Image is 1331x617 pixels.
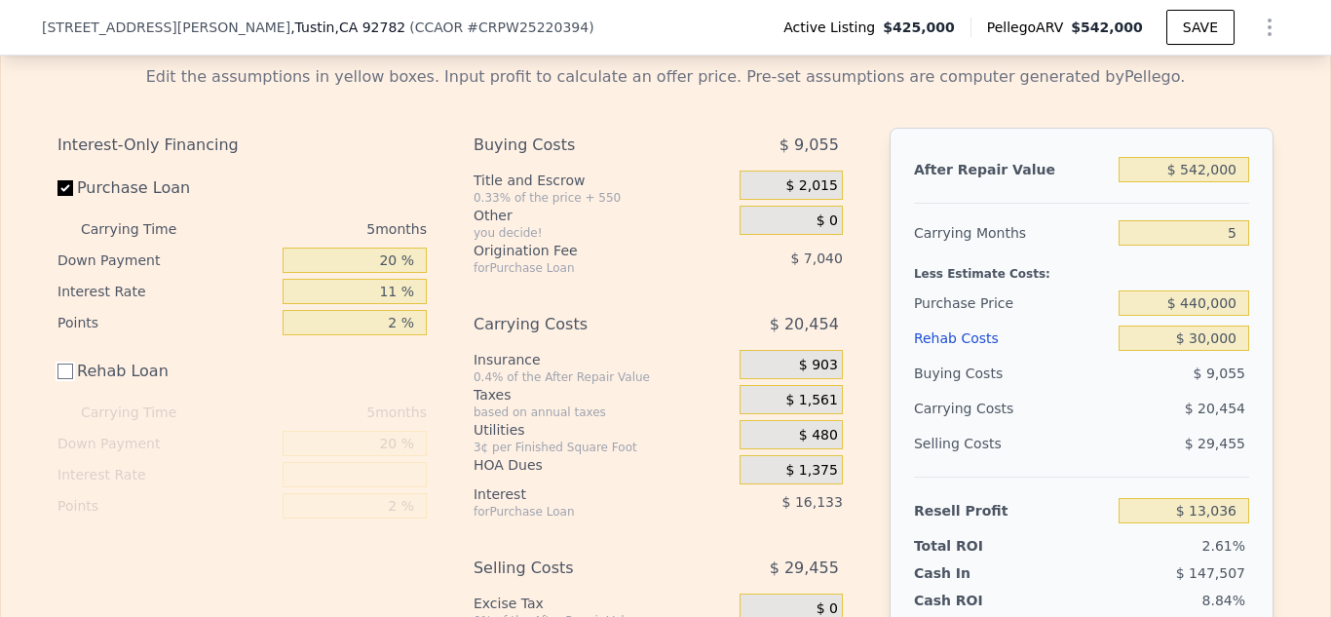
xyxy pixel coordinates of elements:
[415,19,464,35] span: CCAOR
[785,177,837,195] span: $ 2,015
[474,225,732,241] div: you decide!
[782,494,843,510] span: $ 16,133
[770,551,839,586] span: $ 29,455
[467,19,589,35] span: # CRPW25220394
[474,504,691,520] div: for Purchase Loan
[81,397,208,428] div: Carrying Time
[1185,401,1245,416] span: $ 20,454
[334,19,405,35] span: , CA 92782
[57,459,275,490] div: Interest Rate
[783,18,883,37] span: Active Listing
[57,276,275,307] div: Interest Rate
[57,490,275,521] div: Points
[474,190,732,206] div: 0.33% of the price + 550
[790,251,842,266] span: $ 7,040
[1071,19,1143,35] span: $542,000
[474,128,691,163] div: Buying Costs
[57,364,73,379] input: Rehab Loan
[770,307,839,342] span: $ 20,454
[57,65,1274,89] div: Edit the assumptions in yellow boxes. Input profit to calculate an offer price. Pre-set assumptio...
[914,563,1036,583] div: Cash In
[474,551,691,586] div: Selling Costs
[474,594,732,613] div: Excise Tax
[81,213,208,245] div: Carrying Time
[474,241,691,260] div: Origination Fee
[474,484,691,504] div: Interest
[474,385,732,405] div: Taxes
[914,251,1249,286] div: Less Estimate Costs:
[474,260,691,276] div: for Purchase Loan
[474,405,732,420] div: based on annual taxes
[57,354,275,389] label: Rehab Loan
[914,536,1036,556] div: Total ROI
[785,392,837,409] span: $ 1,561
[817,212,838,230] span: $ 0
[1194,366,1245,381] span: $ 9,055
[57,128,427,163] div: Interest-Only Financing
[914,493,1111,528] div: Resell Profit
[290,18,405,37] span: , Tustin
[1176,565,1245,581] span: $ 147,507
[474,350,732,369] div: Insurance
[474,171,732,190] div: Title and Escrow
[914,391,1036,426] div: Carrying Costs
[474,440,732,455] div: 3¢ per Finished Square Foot
[57,171,275,206] label: Purchase Loan
[57,428,275,459] div: Down Payment
[1202,538,1245,554] span: 2.61%
[914,152,1111,187] div: After Repair Value
[474,420,732,440] div: Utilities
[785,462,837,480] span: $ 1,375
[1166,10,1235,45] button: SAVE
[474,455,732,475] div: HOA Dues
[799,357,838,374] span: $ 903
[799,427,838,444] span: $ 480
[780,128,839,163] span: $ 9,055
[474,307,691,342] div: Carrying Costs
[914,286,1111,321] div: Purchase Price
[987,18,1072,37] span: Pellego ARV
[914,356,1111,391] div: Buying Costs
[409,18,593,37] div: ( )
[1185,436,1245,451] span: $ 29,455
[1202,593,1245,608] span: 8.84%
[914,321,1111,356] div: Rehab Costs
[914,215,1111,251] div: Carrying Months
[57,180,73,196] input: Purchase Loan
[883,18,955,37] span: $425,000
[42,18,290,37] span: [STREET_ADDRESS][PERSON_NAME]
[474,206,732,225] div: Other
[914,426,1111,461] div: Selling Costs
[474,369,732,385] div: 0.4% of the After Repair Value
[57,245,275,276] div: Down Payment
[1250,8,1289,47] button: Show Options
[215,397,427,428] div: 5 months
[215,213,427,245] div: 5 months
[914,591,1054,610] div: Cash ROI
[57,307,275,338] div: Points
